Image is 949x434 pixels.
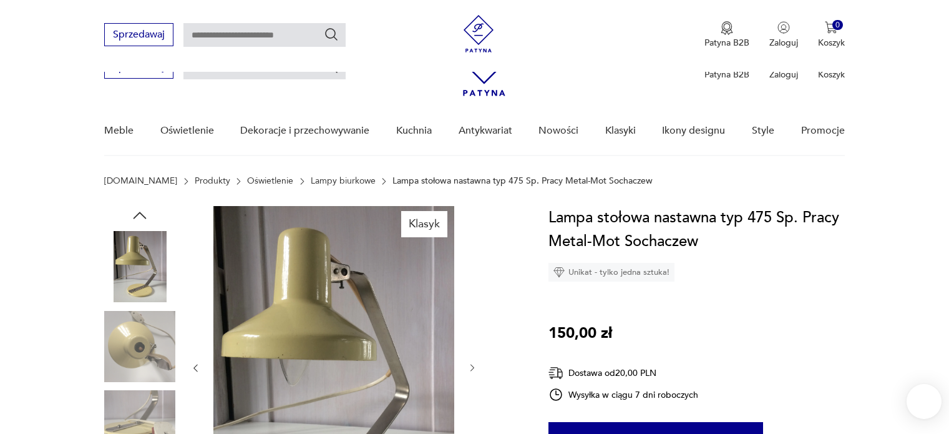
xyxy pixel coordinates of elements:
img: Ikonka użytkownika [777,21,790,34]
button: 0Koszyk [818,21,845,49]
div: Dostawa od 20,00 PLN [548,365,698,381]
button: Patyna B2B [704,21,749,49]
p: Koszyk [818,69,845,81]
h1: Lampa stołowa nastawna typ 475 Sp. Pracy Metal-Mot Sochaczew [548,206,845,254]
div: 0 [832,20,843,31]
a: Klasyki [605,107,636,155]
img: Ikona medalu [721,21,733,35]
a: Produkty [195,176,230,186]
a: Ikony designu [662,107,725,155]
p: Koszyk [818,37,845,49]
a: Lampy biurkowe [311,176,376,186]
a: Sprzedawaj [104,64,173,72]
img: Ikona dostawy [548,365,563,381]
p: Patyna B2B [704,69,749,81]
a: Ikona medaluPatyna B2B [704,21,749,49]
a: Style [752,107,774,155]
a: Oświetlenie [160,107,214,155]
p: Zaloguj [769,69,798,81]
div: Klasyk [401,211,447,237]
button: Szukaj [324,27,339,42]
a: Nowości [538,107,578,155]
img: Patyna - sklep z meblami i dekoracjami vintage [460,15,497,52]
a: Dekoracje i przechowywanie [240,107,369,155]
a: [DOMAIN_NAME] [104,176,177,186]
a: Oświetlenie [247,176,293,186]
img: Ikona diamentu [553,267,565,278]
div: Unikat - tylko jedna sztuka! [548,263,674,282]
a: Meble [104,107,134,155]
img: Zdjęcie produktu Lampa stołowa nastawna typ 475 Sp. Pracy Metal-Mot Sochaczew [104,311,175,382]
button: Zaloguj [769,21,798,49]
p: Patyna B2B [704,37,749,49]
p: Lampa stołowa nastawna typ 475 Sp. Pracy Metal-Mot Sochaczew [392,176,653,186]
a: Antykwariat [459,107,512,155]
p: 150,00 zł [548,322,612,345]
iframe: Smartsupp widget button [907,384,942,419]
button: Sprzedawaj [104,23,173,46]
img: Zdjęcie produktu Lampa stołowa nastawna typ 475 Sp. Pracy Metal-Mot Sochaczew [104,231,175,302]
a: Kuchnia [396,107,432,155]
a: Promocje [801,107,845,155]
div: Wysyłka w ciągu 7 dni roboczych [548,387,698,402]
p: Zaloguj [769,37,798,49]
a: Sprzedawaj [104,31,173,40]
img: Ikona koszyka [825,21,837,34]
